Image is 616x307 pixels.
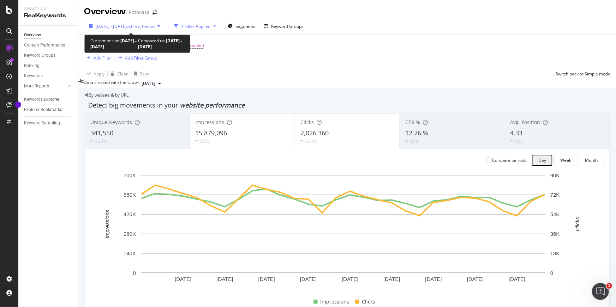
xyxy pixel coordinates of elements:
div: Keywords Explorer [24,96,59,103]
div: Day [538,157,546,163]
text: Clicks [575,217,581,231]
img: Equal [405,140,408,142]
span: 2025 Jun. 25th [142,80,155,87]
span: Device [84,42,97,48]
button: Clear [108,68,128,79]
text: [DATE] [175,276,191,282]
text: 0 [550,270,553,276]
button: Apply [84,68,104,79]
b: [DATE] - [DATE] [138,38,182,50]
span: By website & by URL [89,92,128,98]
div: 0.5% [199,138,209,144]
span: CTR % [405,119,420,125]
span: Impressions [321,297,349,306]
div: Analytics [24,6,72,12]
span: 12.76 % [405,129,428,137]
text: [DATE] [300,276,317,282]
img: Equal [90,140,93,142]
text: [DATE] [342,276,358,282]
span: 341,550 [90,129,113,137]
text: [DATE] [467,276,484,282]
button: Day [532,155,552,166]
span: 2,026,360 [300,129,329,137]
svg: A chart. [91,172,596,294]
text: 72K [550,192,560,198]
a: Ranking [24,62,73,69]
div: 0.06 [515,138,523,144]
button: Save [131,68,149,79]
div: Explorer Bookmarks [24,106,62,113]
span: Clicks [362,297,376,306]
div: 0.58 [409,138,418,144]
div: Keyword Sampling [24,119,60,127]
a: Keyword Sampling [24,119,73,127]
text: 18K [550,250,560,256]
button: 1 Filter Applied [171,20,219,32]
div: Content Performance [24,42,65,49]
text: 700K [124,172,136,178]
text: 90K [550,172,560,178]
div: Compared to: [138,38,184,50]
a: Keywords Explorer [24,96,73,103]
span: Non-Branded [178,41,204,50]
div: Overview [84,6,126,18]
text: [DATE] [216,276,233,282]
iframe: Intercom live chat [592,283,609,300]
div: 2.28% [95,138,107,144]
div: Data crossed with the Crawl [84,79,139,88]
text: [DATE] [509,276,525,282]
div: Add Filter [94,55,112,61]
text: 140K [124,250,136,256]
button: [DATE] [139,79,164,88]
div: Keywords [24,72,43,80]
div: Compare periods [492,157,526,163]
div: Keyword Groups [24,52,55,59]
div: More Reports [24,82,49,90]
img: Equal [195,140,198,142]
a: Content Performance [24,42,73,49]
div: Tooltip anchor [15,102,21,108]
a: Keywords [24,72,73,80]
div: Fotocasa [129,9,150,16]
span: Impressions [195,119,224,125]
div: 1 Filter Applied [181,23,210,29]
span: 1 [606,283,612,289]
div: Keyword Groups [271,23,304,29]
img: Equal [300,140,303,142]
button: Week [554,155,577,166]
text: 420K [124,211,136,217]
a: More Reports [24,82,66,90]
div: Current period: [90,38,138,50]
text: 0 [133,270,136,276]
button: Segments [225,20,258,32]
span: Avg. Position [510,119,540,125]
span: 15,879,096 [195,129,227,137]
text: 54K [550,211,560,217]
text: 560K [124,192,136,198]
div: Apply [94,71,104,77]
button: Add Filter [84,54,112,62]
div: Detect big movements in your [88,101,606,110]
div: RealKeywords [24,12,72,20]
div: 4.86% [305,138,317,144]
b: [DATE] - [DATE] [90,38,137,50]
text: 36K [550,231,560,237]
div: Month [585,157,598,163]
a: Keyword Groups [24,52,73,59]
text: [DATE] [258,276,275,282]
div: Switch back to Simple mode [556,71,610,77]
button: Add Filter Group [115,54,157,62]
div: Add Filter Group [125,55,157,61]
span: website performance [180,101,245,109]
div: Save [140,71,149,77]
a: Overview [24,31,73,39]
span: vs Prev. Period [127,23,155,29]
a: Explorer Bookmarks [24,106,73,113]
text: Impressions [104,210,110,238]
img: Equal [510,140,513,142]
span: [DATE] - [DATE] [96,23,127,29]
button: Keyword Groups [264,20,304,32]
button: Switch back to Simple mode [553,68,610,79]
text: 280K [124,231,136,237]
span: Clicks [300,119,314,125]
